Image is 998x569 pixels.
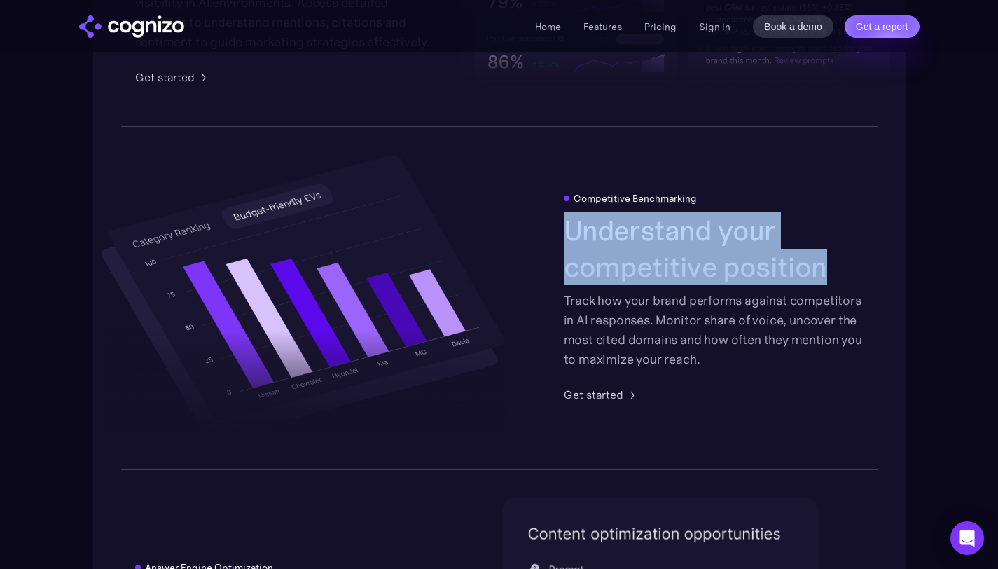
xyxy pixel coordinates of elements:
[564,386,623,403] div: Get started
[845,15,920,38] a: Get a report
[564,291,864,369] div: Track how your brand performs against competitors in AI responses. Monitor share of voice, uncove...
[535,20,561,33] a: Home
[753,15,833,38] a: Book a demo
[79,15,184,38] img: cognizo logo
[135,69,195,85] div: Get started
[79,15,184,38] a: home
[564,386,640,403] a: Get started
[135,69,212,85] a: Get started
[644,20,677,33] a: Pricing
[564,212,864,285] h2: Understand your competitive position
[699,18,730,35] a: Sign in
[950,521,984,555] div: Open Intercom Messenger
[583,20,622,33] a: Features
[574,193,697,204] div: Competitive Benchmarking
